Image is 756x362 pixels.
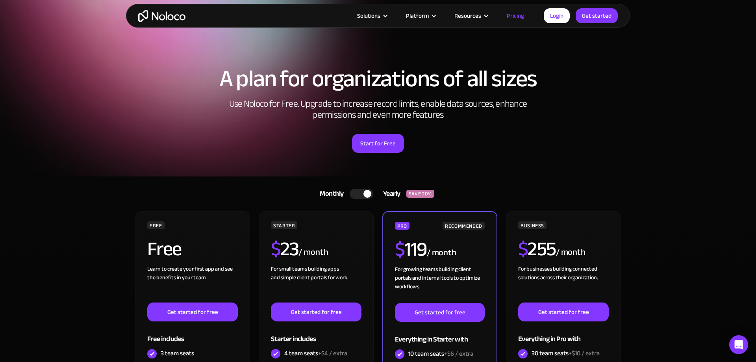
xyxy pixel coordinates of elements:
div: 10 team seats [408,349,473,358]
a: Pricing [497,11,534,21]
a: Get started for free [147,303,238,321]
span: +$4 / extra [318,347,347,359]
div: Solutions [357,11,380,21]
div: For small teams building apps and simple client portals for work. ‍ [271,265,361,303]
a: Get started for free [395,303,485,322]
div: Monthly [310,188,350,200]
h2: 23 [271,239,299,259]
a: Get started for free [518,303,609,321]
a: Get started for free [271,303,361,321]
h2: 119 [395,239,427,259]
div: / month [427,247,456,259]
div: Solutions [347,11,396,21]
div: Starter includes [271,321,361,347]
h2: Use Noloco for Free. Upgrade to increase record limits, enable data sources, enhance permissions ... [220,98,535,121]
h2: 255 [518,239,556,259]
div: PRO [395,222,409,230]
a: home [138,10,185,22]
span: +$6 / extra [444,348,473,360]
div: STARTER [271,221,297,229]
div: / month [298,246,328,259]
span: $ [395,231,405,268]
div: / month [556,246,586,259]
div: For growing teams building client portals and internal tools to optimize workflows. [395,265,485,303]
a: Start for Free [352,134,404,153]
div: Platform [396,11,445,21]
div: Yearly [373,188,406,200]
div: Platform [406,11,429,21]
div: 4 team seats [284,349,347,358]
div: Free includes [147,321,238,347]
div: BUSINESS [518,221,547,229]
a: Login [544,8,570,23]
div: Resources [445,11,497,21]
div: 3 team seats [161,349,194,358]
span: +$10 / extra [569,347,600,359]
div: Resources [454,11,481,21]
span: $ [518,230,528,267]
h1: A plan for organizations of all sizes [134,67,622,91]
div: SAVE 20% [406,190,434,198]
div: Open Intercom Messenger [729,335,748,354]
h2: Free [147,239,182,259]
div: Learn to create your first app and see the benefits in your team ‍ [147,265,238,303]
div: For businesses building connected solutions across their organization. ‍ [518,265,609,303]
div: Everything in Starter with [395,322,485,347]
a: Get started [576,8,618,23]
span: $ [271,230,281,267]
div: FREE [147,221,165,229]
div: 30 team seats [532,349,600,358]
div: Everything in Pro with [518,321,609,347]
div: RECOMMENDED [443,222,485,230]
